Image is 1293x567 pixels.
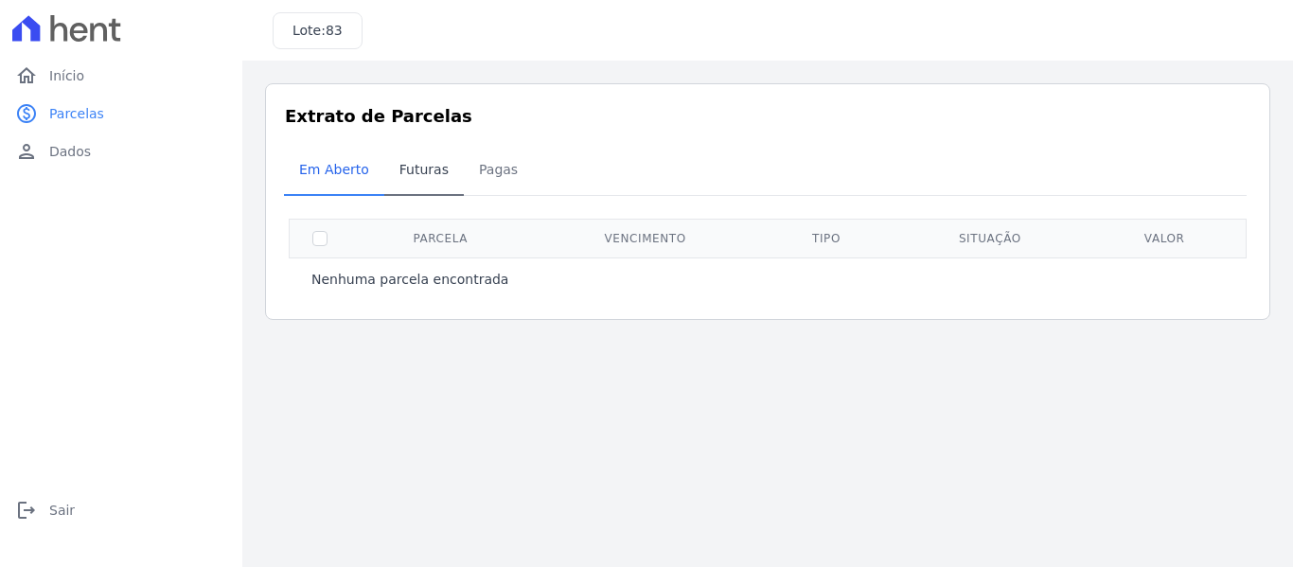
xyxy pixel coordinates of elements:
[15,102,38,125] i: paid
[350,219,531,257] th: Parcela
[311,270,508,289] p: Nenhuma parcela encontrada
[8,95,235,133] a: paidParcelas
[893,219,1087,257] th: Situação
[531,219,760,257] th: Vencimento
[15,64,38,87] i: home
[8,491,235,529] a: logoutSair
[49,142,91,161] span: Dados
[49,104,104,123] span: Parcelas
[384,147,464,196] a: Futuras
[760,219,893,257] th: Tipo
[292,21,343,41] h3: Lote:
[49,66,84,85] span: Início
[8,133,235,170] a: personDados
[326,23,343,38] span: 83
[388,151,460,188] span: Futuras
[285,103,1250,129] h3: Extrato de Parcelas
[15,499,38,522] i: logout
[1087,219,1241,257] th: Valor
[468,151,529,188] span: Pagas
[49,501,75,520] span: Sair
[284,147,384,196] a: Em Aberto
[288,151,381,188] span: Em Aberto
[464,147,533,196] a: Pagas
[8,57,235,95] a: homeInício
[15,140,38,163] i: person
